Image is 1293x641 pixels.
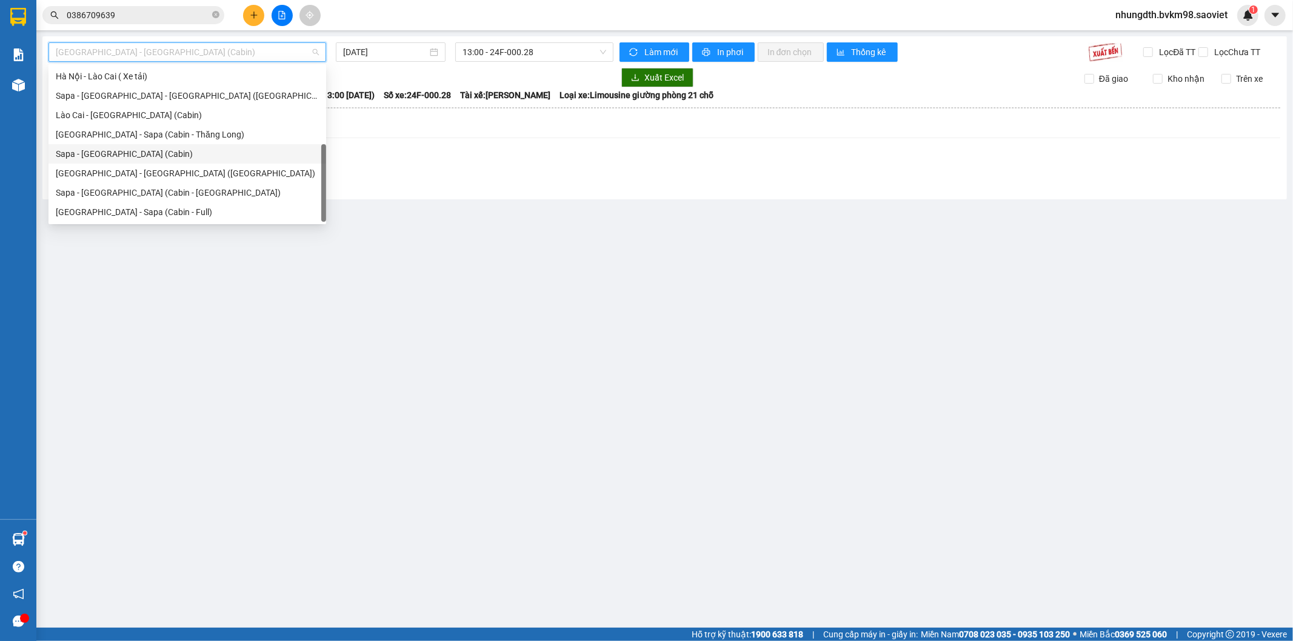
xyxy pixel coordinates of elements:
[644,45,680,59] span: Làm mới
[50,11,59,19] span: search
[1231,72,1268,85] span: Trên xe
[56,128,319,141] div: [GEOGRAPHIC_DATA] - Sapa (Cabin - Thăng Long)
[1088,42,1123,62] img: 9k=
[1080,628,1167,641] span: Miền Bắc
[250,11,258,19] span: plus
[560,88,713,102] span: Loại xe: Limousine giường phòng 21 chỗ
[212,11,219,18] span: close-circle
[56,108,319,122] div: Lào Cai - [GEOGRAPHIC_DATA] (Cabin)
[1210,45,1263,59] span: Lọc Chưa TT
[1176,628,1178,641] span: |
[1155,45,1198,59] span: Lọc Đã TT
[13,616,24,627] span: message
[827,42,898,62] button: bar-chartThống kê
[56,147,319,161] div: Sapa - [GEOGRAPHIC_DATA] (Cabin)
[1115,629,1167,639] strong: 0369 525 060
[48,183,326,202] div: Sapa - Hà Nội (Cabin - Thăng Long)
[463,43,606,61] span: 13:00 - 24F-000.28
[56,167,319,180] div: [GEOGRAPHIC_DATA] - [GEOGRAPHIC_DATA] ([GEOGRAPHIC_DATA])
[13,561,24,573] span: question-circle
[12,48,25,61] img: solution-icon
[692,628,803,641] span: Hỗ trợ kỹ thuật:
[1251,5,1255,14] span: 1
[1226,630,1234,639] span: copyright
[702,48,712,58] span: printer
[212,10,219,21] span: close-circle
[306,11,314,19] span: aim
[13,588,24,600] span: notification
[67,8,210,22] input: Tìm tên, số ĐT hoặc mã đơn
[286,88,375,102] span: Chuyến: (13:00 [DATE])
[621,68,693,87] button: downloadXuất Excel
[278,11,286,19] span: file-add
[1249,5,1258,14] sup: 1
[852,45,888,59] span: Thống kê
[48,164,326,183] div: Hà Nội - Lào Cai - Sapa (Giường)
[1094,72,1133,85] span: Đã giao
[12,533,25,546] img: warehouse-icon
[692,42,755,62] button: printerIn phơi
[56,186,319,199] div: Sapa - [GEOGRAPHIC_DATA] (Cabin - [GEOGRAPHIC_DATA])
[758,42,824,62] button: In đơn chọn
[812,628,814,641] span: |
[299,5,321,26] button: aim
[56,70,319,83] div: Hà Nội - Lào Cai ( Xe tải)
[12,79,25,91] img: warehouse-icon
[837,48,847,58] span: bar-chart
[717,45,745,59] span: In phơi
[1163,72,1209,85] span: Kho nhận
[1106,7,1237,22] span: nhungdth.bvkm98.saoviet
[751,629,803,639] strong: 1900 633 818
[243,5,264,26] button: plus
[48,67,326,86] div: Hà Nội - Lào Cai ( Xe tải)
[620,42,689,62] button: syncLàm mới
[384,88,451,102] span: Số xe: 24F-000.28
[56,205,319,219] div: [GEOGRAPHIC_DATA] - Sapa (Cabin - Full)
[56,89,319,102] div: Sapa - [GEOGRAPHIC_DATA] - [GEOGRAPHIC_DATA] ([GEOGRAPHIC_DATA])
[921,628,1070,641] span: Miền Nam
[48,202,326,222] div: Hà Nội - Sapa (Cabin - Full)
[629,48,640,58] span: sync
[823,628,918,641] span: Cung cấp máy in - giấy in:
[48,144,326,164] div: Sapa - Hà Nội (Cabin)
[460,88,550,102] span: Tài xế: [PERSON_NAME]
[1073,632,1077,637] span: ⚪️
[23,531,27,535] sup: 1
[48,125,326,144] div: Hà Nội - Sapa (Cabin - Thăng Long)
[48,105,326,125] div: Lào Cai - Hà Nội (Cabin)
[48,86,326,105] div: Sapa - Lào Cai - Hà Nội (Giường)
[10,8,26,26] img: logo-vxr
[272,5,293,26] button: file-add
[1265,5,1286,26] button: caret-down
[343,45,427,59] input: 15/08/2025
[56,43,319,61] span: Hà Nội - Lào Cai (Cabin)
[959,629,1070,639] strong: 0708 023 035 - 0935 103 250
[1270,10,1281,21] span: caret-down
[1243,10,1254,21] img: icon-new-feature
